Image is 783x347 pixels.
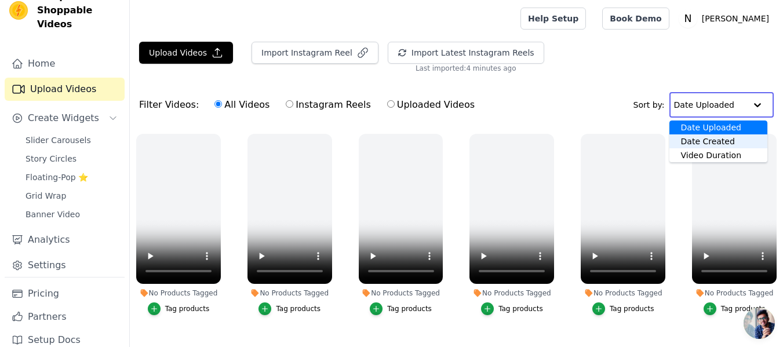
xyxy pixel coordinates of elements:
input: Uploaded Videos [387,100,395,108]
img: website_grey.svg [19,30,28,39]
a: Help Setup [520,8,586,30]
div: Tag products [165,304,210,313]
button: Tag products [370,302,432,315]
button: Tag products [148,302,210,315]
a: Partners [5,305,125,328]
button: Tag products [258,302,321,315]
img: tab_domain_overview_orange.svg [34,67,43,76]
label: Instagram Reels [285,97,371,112]
a: Analytics [5,228,125,251]
a: Upload Videos [5,78,125,101]
button: Import Instagram Reel [252,42,378,64]
img: tab_keywords_by_traffic_grey.svg [117,67,126,76]
div: Video Duration [669,148,767,162]
label: All Videos [214,97,270,112]
div: Tag products [387,304,432,313]
button: Tag products [704,302,766,315]
div: No Products Tagged [359,288,443,298]
div: No Products Tagged [136,288,221,298]
span: Grid Wrap [26,190,66,202]
span: Last imported: 4 minutes ago [416,64,516,73]
a: Banner Video [19,206,125,222]
text: N [684,13,691,24]
div: Sort by: [633,92,774,118]
span: Banner Video [26,209,80,220]
input: Instagram Reels [286,100,293,108]
div: Date Created [669,134,767,148]
a: Story Circles [19,151,125,167]
button: N [PERSON_NAME] [679,8,774,29]
a: Settings [5,254,125,277]
span: Floating-Pop ⭐ [26,171,88,183]
div: No Products Tagged [469,288,554,298]
button: Create Widgets [5,107,125,130]
span: Story Circles [26,153,77,165]
div: Keywords by Traffic [130,68,191,76]
label: Uploaded Videos [387,97,475,112]
img: logo_orange.svg [19,19,28,28]
div: Date Uploaded [669,120,767,134]
a: Home [5,52,125,75]
div: Filter Videos: [139,92,481,118]
a: Open chat [744,308,775,339]
a: Floating-Pop ⭐ [19,169,125,185]
div: No Products Tagged [247,288,332,298]
span: Create Widgets [28,111,99,125]
button: Import Latest Instagram Reels [388,42,544,64]
p: [PERSON_NAME] [697,8,774,29]
button: Tag products [592,302,654,315]
button: Tag products [481,302,543,315]
div: v 4.0.24 [32,19,57,28]
a: Grid Wrap [19,188,125,204]
div: No Products Tagged [692,288,777,298]
div: Domain Overview [46,68,104,76]
a: Pricing [5,282,125,305]
span: Slider Carousels [26,134,91,146]
button: Upload Videos [139,42,233,64]
div: Tag products [610,304,654,313]
div: Domain: [DOMAIN_NAME] [30,30,128,39]
div: No Products Tagged [581,288,665,298]
input: All Videos [214,100,222,108]
div: Tag products [721,304,766,313]
img: Vizup [9,1,28,20]
div: Tag products [498,304,543,313]
div: Tag products [276,304,321,313]
a: Book Demo [602,8,669,30]
a: Slider Carousels [19,132,125,148]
